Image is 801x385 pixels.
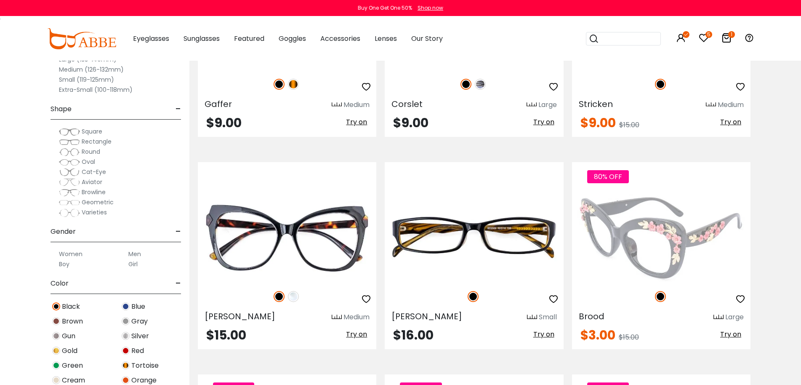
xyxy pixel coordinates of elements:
img: Orange [122,376,130,384]
img: Cream [52,376,60,384]
img: Tortoise [288,79,299,90]
img: Square.png [59,128,80,136]
span: $3.00 [580,326,615,344]
img: Black [274,291,285,302]
span: Try on [533,117,554,127]
button: Try on [718,329,744,340]
span: - [176,273,181,294]
button: Try on [531,329,557,340]
span: Geometric [82,198,114,206]
span: Gray [131,316,148,326]
img: size ruler [706,102,716,108]
span: Brood [579,310,604,322]
span: Corslet [391,98,423,110]
span: $9.00 [206,114,242,132]
span: 80% OFF [587,170,629,183]
span: Lenses [375,34,397,43]
span: Aviator [82,178,102,186]
img: Black [655,79,666,90]
span: $9.00 [393,114,428,132]
div: Medium [343,100,370,110]
span: Try on [346,117,367,127]
span: Black [62,302,80,312]
span: Our Story [411,34,443,43]
img: Aviator.png [59,178,80,187]
span: Round [82,147,100,156]
img: size ruler [527,102,537,108]
img: Geometric.png [59,198,80,207]
button: Try on [718,117,744,128]
img: Gray [122,317,130,325]
span: [PERSON_NAME] [391,310,462,322]
label: Girl [128,259,138,269]
img: Oval.png [59,158,80,166]
span: Sunglasses [184,34,220,43]
img: Black [274,79,285,90]
div: Shop now [418,4,443,12]
a: 5 [699,35,709,44]
img: Tortoise [122,361,130,369]
img: Black Midge - Acetate ,Universal Bridge Fit [385,192,563,282]
span: Tortoise [131,361,159,371]
span: - [176,222,181,242]
span: Try on [533,329,554,339]
img: size ruler [527,314,537,321]
span: Brown [62,316,83,326]
span: - [176,99,181,119]
span: Green [62,361,83,371]
i: 1 [728,31,735,38]
span: $16.00 [393,326,434,344]
span: Red [131,346,144,356]
label: Medium (126-132mm) [59,64,124,75]
img: Gold [52,347,60,355]
img: Blue [122,302,130,310]
img: Black [468,291,479,302]
button: Try on [343,117,370,128]
span: $9.00 [580,114,616,132]
img: Silver [122,332,130,340]
div: Medium [343,312,370,322]
span: $15.00 [206,326,246,344]
img: Gun [52,332,60,340]
span: Square [82,127,102,136]
img: size ruler [332,102,342,108]
span: Stricken [579,98,613,110]
span: [PERSON_NAME] [205,310,275,322]
img: Green [52,361,60,369]
div: Buy One Get One 50% [358,4,412,12]
span: Silver [131,331,149,341]
span: Blue [131,302,145,312]
span: Gaffer [205,98,232,110]
button: Try on [343,329,370,340]
span: Eyeglasses [133,34,169,43]
img: Black Brood - Acetate ,Universal Bridge Fit [572,192,750,282]
span: Gun [62,331,75,341]
img: abbeglasses.com [47,28,116,49]
span: Rectangle [82,137,112,146]
span: Gold [62,346,77,356]
span: Featured [234,34,264,43]
img: Striped [475,79,486,90]
a: Shop now [413,4,443,11]
img: Cat-Eye.png [59,168,80,176]
img: Red [122,347,130,355]
label: Women [59,249,82,259]
span: Oval [82,158,95,166]
span: Try on [720,329,741,339]
img: size ruler [332,314,342,321]
img: Black Garner - Acetate ,Universal Bridge Fit [198,192,376,282]
img: Black [460,79,471,90]
div: Large [725,312,744,322]
span: Shape [51,99,72,119]
span: Accessories [320,34,360,43]
img: Round.png [59,148,80,156]
img: Clear [288,291,299,302]
span: Varieties [82,208,107,217]
div: Medium [718,100,744,110]
label: Small (119-125mm) [59,75,114,85]
span: Cat-Eye [82,168,106,176]
span: Gender [51,222,76,242]
img: Varieties.png [59,209,80,217]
